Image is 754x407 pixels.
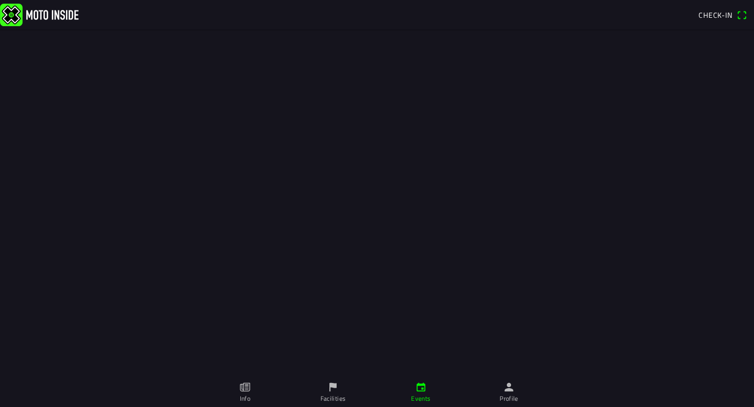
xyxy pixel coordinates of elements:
[327,381,339,393] ion-icon: flag
[693,6,752,24] a: Check-inqr scanner
[500,394,518,403] ion-label: Profile
[240,394,250,403] ion-label: Info
[239,381,251,393] ion-icon: paper
[698,9,733,20] span: Check-in
[411,394,430,403] ion-label: Events
[415,381,427,393] ion-icon: calendar
[503,381,515,393] ion-icon: person
[320,394,346,403] ion-label: Facilities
